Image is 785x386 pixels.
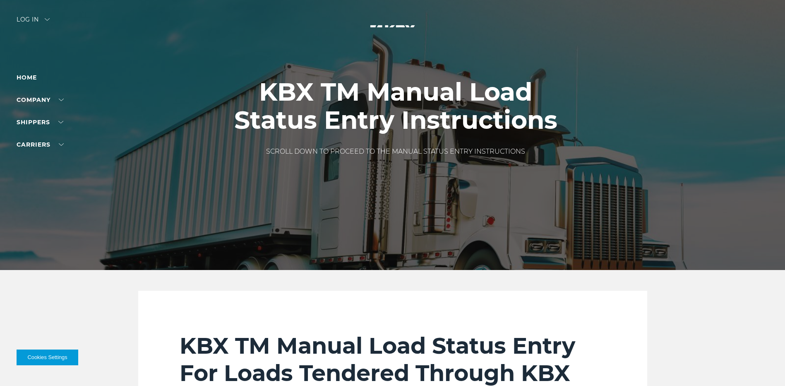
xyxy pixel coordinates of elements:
img: arrow [45,18,50,21]
img: kbx logo [362,17,424,53]
a: Carriers [17,141,64,148]
a: Company [17,96,64,104]
div: Log in [17,17,50,29]
p: SCROLL DOWN TO PROCEED TO THE MANUAL STATUS ENTRY INSTRUCTIONS [226,147,565,157]
button: Cookies Settings [17,350,78,365]
h1: KBX TM Manual Load Status Entry Instructions [226,78,565,134]
a: Home [17,74,37,81]
a: SHIPPERS [17,118,63,126]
